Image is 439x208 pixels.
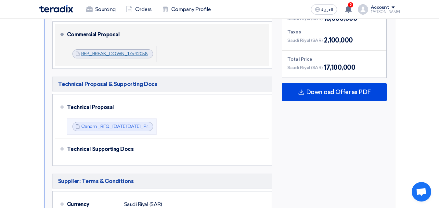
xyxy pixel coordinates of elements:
div: [PERSON_NAME] [371,10,400,14]
span: 2 [348,2,353,7]
img: Teradix logo [39,5,73,13]
span: 17,100,000 [324,63,355,72]
a: Sourcing [81,2,121,17]
a: Open chat [412,182,431,202]
div: Commercial Proposal [67,27,262,43]
div: Technical Proposal [67,100,262,115]
button: العربية [311,4,337,15]
span: Download Offer as PDF [306,89,371,95]
a: Cenomi_RFQ_[DATE][DATE]_Proposal_1754206005330.pdf [81,124,206,129]
span: Technical Proposal & Supporting Docs [58,80,158,88]
a: RFP_BREAK_DOWN_1754205862704.pdf [81,51,170,56]
span: Saudi Riyal (SAR) [287,37,323,44]
h5: Supplier: Terms & Conditions [52,174,272,189]
div: Technical Supporting Docs [67,141,262,157]
span: 2,100,000 [324,35,353,45]
a: Orders [121,2,157,17]
span: Saudi Riyal (SAR) [287,64,323,71]
div: Account [371,5,389,10]
a: Company Profile [157,2,216,17]
div: Taxes [287,29,381,35]
span: العربية [321,7,333,12]
div: Total Price [287,56,381,63]
img: profile_test.png [358,4,368,15]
